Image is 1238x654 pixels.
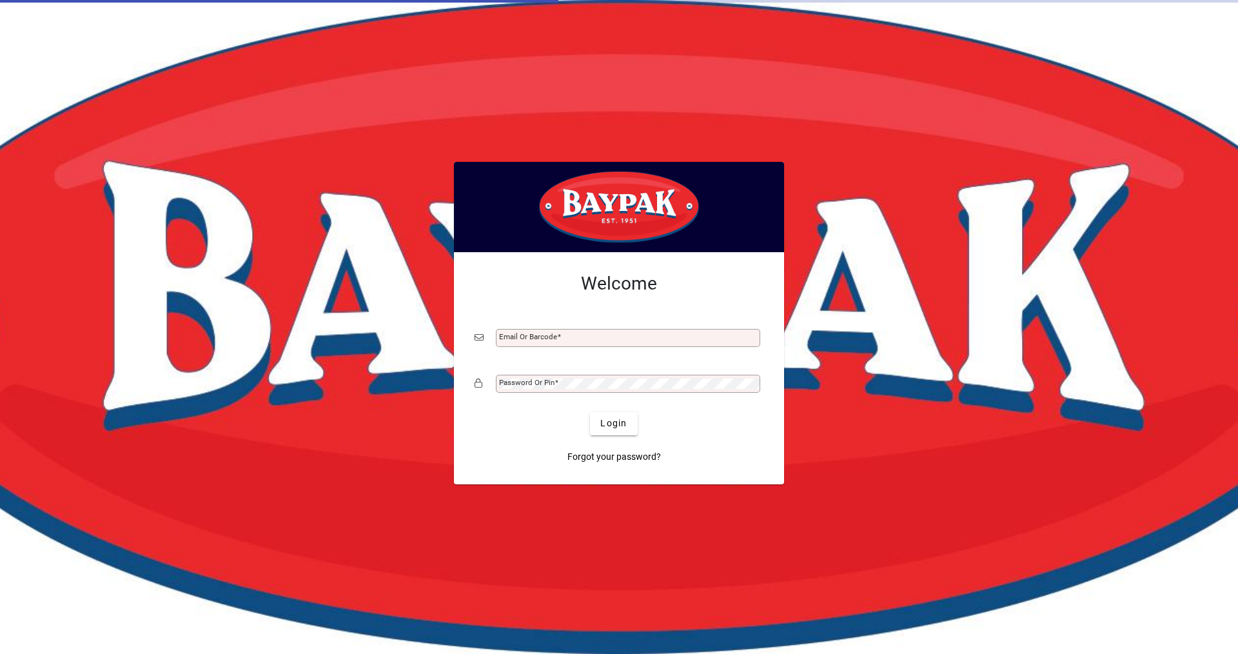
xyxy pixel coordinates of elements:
mat-label: Password or Pin [499,378,555,387]
h2: Welcome [475,273,763,295]
mat-label: Email or Barcode [499,332,557,341]
button: Login [590,412,637,435]
span: Login [600,417,627,430]
span: Forgot your password? [567,450,661,464]
a: Forgot your password? [562,446,666,469]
